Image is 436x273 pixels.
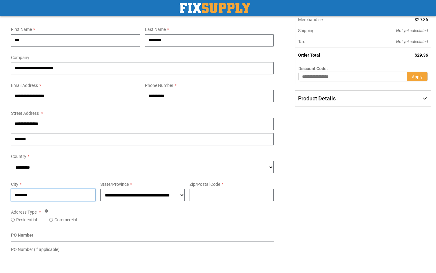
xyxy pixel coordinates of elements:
img: Fix Industrial Supply [180,3,250,13]
span: State/Province [100,182,129,187]
label: Commercial [54,217,77,223]
a: store logo [180,3,250,13]
th: Merchandise [295,14,356,25]
span: Address Type [11,210,37,215]
span: Street Address [11,111,39,116]
span: PO Number (if applicable) [11,247,60,252]
span: Country [11,154,26,159]
span: Not yet calculated [396,39,428,44]
span: Product Details [298,95,336,102]
span: Apply [412,74,423,79]
button: Apply [407,72,428,81]
span: First Name [11,27,32,32]
span: Zip/Postal Code [190,182,220,187]
span: Last Name [145,27,166,32]
div: PO Number [11,232,274,241]
span: Not yet calculated [396,28,428,33]
label: Residential [16,217,37,223]
span: $29.36 [415,17,428,22]
span: Phone Number [145,83,173,88]
span: Discount Code: [298,66,328,71]
span: Shipping [298,28,315,33]
strong: Order Total [298,53,320,58]
span: City [11,182,18,187]
th: Tax [295,36,356,47]
span: Company [11,55,29,60]
span: $29.36 [415,53,428,58]
span: Email Address [11,83,38,88]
